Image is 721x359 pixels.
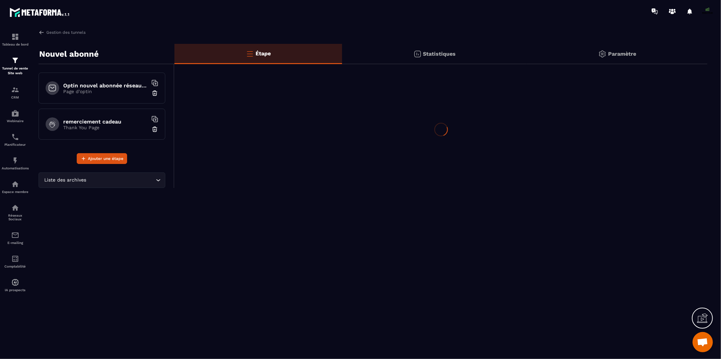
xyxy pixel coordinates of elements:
p: Planificateur [2,143,29,146]
button: Ajouter une étape [77,153,127,164]
img: logo [9,6,70,18]
img: formation [11,86,19,94]
p: Statistiques [423,51,456,57]
p: Thank You Page [63,125,148,130]
a: automationsautomationsEspace membre [2,175,29,199]
a: formationformationCRM [2,81,29,104]
a: Gestion des tunnels [39,29,86,35]
img: trash [151,90,158,96]
p: Comptabilité [2,265,29,268]
a: Ouvrir le chat [693,332,713,352]
img: automations [11,109,19,117]
p: Tunnel de vente Site web [2,66,29,76]
a: formationformationTableau de bord [2,28,29,51]
img: automations [11,180,19,188]
img: setting-gr.5f69749f.svg [598,50,606,58]
img: formation [11,56,19,64]
a: automationsautomationsWebinaire [2,104,29,128]
p: Réseaux Sociaux [2,214,29,221]
p: Automatisations [2,166,29,170]
p: Nouvel abonné [39,47,99,61]
p: Paramètre [608,51,636,57]
a: formationformationTunnel de vente Site web [2,51,29,81]
p: CRM [2,95,29,99]
p: E-mailing [2,241,29,245]
a: emailemailE-mailing [2,226,29,250]
img: accountant [11,255,19,263]
img: email [11,231,19,239]
img: automations [11,157,19,165]
p: Webinaire [2,119,29,123]
img: automations [11,278,19,286]
span: Liste des archives [43,176,88,184]
span: Ajouter une étape [88,155,123,162]
p: Étape [256,50,271,57]
img: scheduler [11,133,19,141]
h6: remerciement cadeau [63,118,148,125]
img: formation [11,33,19,41]
img: arrow [39,29,45,35]
input: Search for option [88,176,154,184]
h6: Optin nouvel abonnée réseaux sociaux [63,82,148,89]
a: schedulerschedulerPlanificateur [2,128,29,151]
img: bars-o.4a397970.svg [246,50,254,58]
p: Espace membre [2,190,29,194]
img: trash [151,126,158,133]
a: automationsautomationsAutomatisations [2,151,29,175]
img: social-network [11,204,19,212]
a: accountantaccountantComptabilité [2,250,29,273]
div: Search for option [39,172,165,188]
p: Page d'optin [63,89,148,94]
p: IA prospects [2,288,29,292]
img: stats.20deebd0.svg [413,50,422,58]
a: social-networksocial-networkRéseaux Sociaux [2,199,29,226]
p: Tableau de bord [2,43,29,46]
